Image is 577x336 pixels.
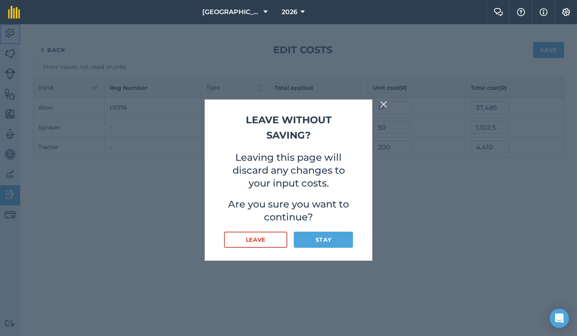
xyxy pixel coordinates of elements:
[8,6,20,19] img: fieldmargin Logo
[516,8,526,16] img: A question mark icon
[550,309,569,328] div: Open Intercom Messenger
[294,232,353,248] button: Stay
[224,151,353,190] p: Leaving this page will discard any changes to your input costs.
[224,198,353,224] p: Are you sure you want to continue?
[494,8,503,16] img: Two speech bubbles overlapping with the left bubble in the forefront
[561,8,571,16] img: A cog icon
[282,7,297,17] span: 2026
[380,100,387,109] img: svg+xml;base64,PHN2ZyB4bWxucz0iaHR0cDovL3d3dy53My5vcmcvMjAwMC9zdmciIHdpZHRoPSIyMiIgaGVpZ2h0PSIzMC...
[202,7,260,17] span: [GEOGRAPHIC_DATA]
[224,112,353,143] h2: Leave without saving?
[540,7,548,17] img: svg+xml;base64,PHN2ZyB4bWxucz0iaHR0cDovL3d3dy53My5vcmcvMjAwMC9zdmciIHdpZHRoPSIxNyIgaGVpZ2h0PSIxNy...
[224,232,287,248] button: Leave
